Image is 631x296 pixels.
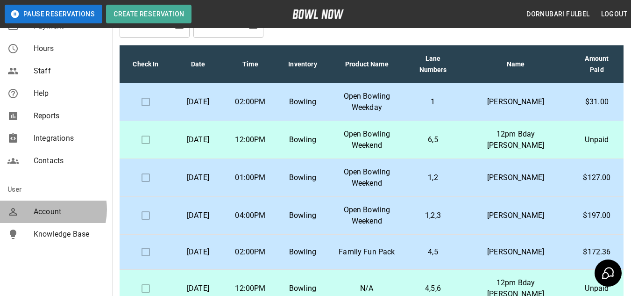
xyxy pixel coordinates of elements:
p: 02:00PM [232,96,269,108]
span: Knowledge Base [34,229,105,240]
p: 1,2,3 [412,210,454,221]
th: Name [461,45,570,83]
p: $31.00 [578,96,616,108]
p: Bowling [284,210,321,221]
p: $172.36 [578,246,616,258]
p: Bowling [284,96,321,108]
span: Help [34,88,105,99]
p: Open Bowling Weekend [336,129,397,151]
p: Unpaid [578,134,616,145]
p: N/A [336,283,397,294]
span: Reports [34,110,105,122]
p: [PERSON_NAME] [468,246,563,258]
p: 4,5 [412,246,454,258]
p: [PERSON_NAME] [468,172,563,183]
p: Bowling [284,172,321,183]
p: Bowling [284,283,321,294]
p: 1 [412,96,454,108]
p: [DATE] [179,210,217,221]
p: [DATE] [179,246,217,258]
p: Family Fun Pack [336,246,397,258]
p: [DATE] [179,96,217,108]
img: logo [292,9,344,19]
p: 01:00PM [232,172,269,183]
th: Amount Paid [570,45,624,83]
span: Contacts [34,155,105,166]
button: Pause Reservations [5,5,102,23]
p: 1,2 [412,172,454,183]
p: 04:00PM [232,210,269,221]
span: Hours [34,43,105,54]
th: Date [172,45,224,83]
p: 6,5 [412,134,454,145]
span: Integrations [34,133,105,144]
p: [PERSON_NAME] [468,96,563,108]
p: [DATE] [179,172,217,183]
p: [DATE] [179,283,217,294]
p: 12:00PM [232,283,269,294]
p: 12pm Bday [PERSON_NAME] [468,129,563,151]
span: Staff [34,65,105,77]
p: [PERSON_NAME] [468,210,563,221]
span: Account [34,206,105,217]
p: Open Bowling Weekend [336,166,397,189]
p: Bowling [284,246,321,258]
p: 12:00PM [232,134,269,145]
button: Logout [597,6,631,23]
button: Create Reservation [106,5,191,23]
p: Open Bowling Weekday [336,91,397,113]
button: Dornubari Fulbel [523,6,593,23]
p: Unpaid [578,283,616,294]
th: Product Name [329,45,405,83]
p: Open Bowling Weekend [336,204,397,227]
th: Inventory [277,45,329,83]
p: 4,5,6 [412,283,454,294]
th: Lane Numbers [405,45,461,83]
p: $197.00 [578,210,616,221]
p: [DATE] [179,134,217,145]
p: Bowling [284,134,321,145]
p: 02:00PM [232,246,269,258]
th: Check In [120,45,172,83]
p: $127.00 [578,172,616,183]
th: Time [224,45,277,83]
